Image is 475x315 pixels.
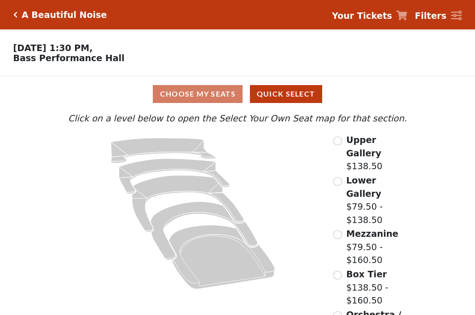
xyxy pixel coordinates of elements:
[332,11,392,21] strong: Your Tickets
[346,227,409,267] label: $79.50 - $160.50
[346,269,387,279] span: Box Tier
[415,11,446,21] strong: Filters
[415,9,462,23] a: Filters
[250,85,322,103] button: Quick Select
[169,225,275,289] path: Orchestra / Parterre Circle - Seats Available: 23
[346,268,409,307] label: $138.50 - $160.50
[13,11,17,18] a: Click here to go back to filters
[66,112,409,125] p: Click on a level below to open the Select Your Own Seat map for that section.
[119,159,230,194] path: Lower Gallery - Seats Available: 29
[332,9,407,23] a: Your Tickets
[22,10,107,20] h5: A Beautiful Noise
[346,174,409,226] label: $79.50 - $138.50
[111,138,216,163] path: Upper Gallery - Seats Available: 279
[346,135,381,158] span: Upper Gallery
[346,175,381,199] span: Lower Gallery
[346,133,409,173] label: $138.50
[346,229,398,239] span: Mezzanine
